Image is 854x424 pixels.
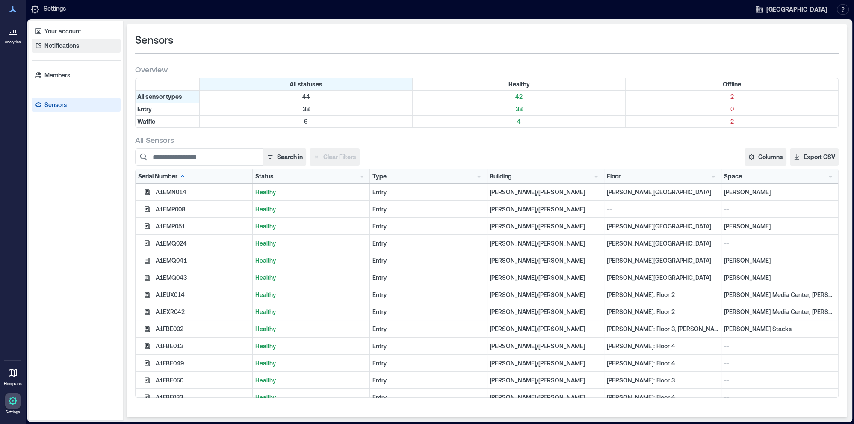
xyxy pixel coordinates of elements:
[607,393,718,402] p: [PERSON_NAME]: Floor 4
[5,39,21,44] p: Analytics
[490,325,601,333] p: [PERSON_NAME]/[PERSON_NAME]
[255,273,367,282] p: Healthy
[766,5,827,14] span: [GEOGRAPHIC_DATA]
[607,239,718,248] p: [PERSON_NAME][GEOGRAPHIC_DATA]
[135,33,173,47] span: Sensors
[156,325,250,333] div: A1FBE002
[255,188,367,196] p: Healthy
[607,359,718,368] p: [PERSON_NAME]: Floor 4
[255,291,367,299] p: Healthy
[490,222,601,231] p: [PERSON_NAME]/[PERSON_NAME]
[6,409,20,415] p: Settings
[201,92,411,101] p: 44
[136,91,200,103] div: All sensor types
[607,273,718,282] p: [PERSON_NAME][GEOGRAPHIC_DATA]
[201,117,411,126] p: 6
[607,205,718,213] p: --
[490,188,601,196] p: [PERSON_NAME]/[PERSON_NAME]
[255,239,367,248] p: Healthy
[372,239,484,248] div: Entry
[156,188,250,196] div: A1EMN014
[255,205,367,213] p: Healthy
[135,64,168,74] span: Overview
[255,393,367,402] p: Healthy
[414,92,624,101] p: 42
[156,342,250,350] div: A1FBE013
[607,222,718,231] p: [PERSON_NAME][GEOGRAPHIC_DATA]
[724,205,836,213] p: --
[372,172,387,181] div: Type
[626,78,838,90] div: Filter by Status: Offline
[310,148,360,166] button: Clear Filters
[255,342,367,350] p: Healthy
[490,342,601,350] p: [PERSON_NAME]/[PERSON_NAME]
[156,256,250,265] div: A1EMQ041
[724,222,836,231] p: [PERSON_NAME]
[413,78,626,90] div: Filter by Status: Healthy
[607,342,718,350] p: [PERSON_NAME]: Floor 4
[263,148,306,166] button: Search in
[44,101,67,109] p: Sensors
[372,222,484,231] div: Entry
[413,116,626,127] div: Filter by Type: Waffle & Status: Healthy
[44,27,81,36] p: Your account
[724,359,836,368] p: --
[607,291,718,299] p: [PERSON_NAME]: Floor 2
[724,393,836,402] p: --
[724,291,836,299] p: [PERSON_NAME] Media Center, [PERSON_NAME] Floor 2 Space
[414,117,624,126] p: 4
[490,291,601,299] p: [PERSON_NAME]/[PERSON_NAME]
[255,308,367,316] p: Healthy
[413,103,626,115] div: Filter by Type: Entry & Status: Healthy
[627,105,836,113] p: 0
[372,325,484,333] div: Entry
[724,256,836,265] p: [PERSON_NAME]
[32,68,121,82] a: Members
[490,172,512,181] div: Building
[32,24,121,38] a: Your account
[156,222,250,231] div: A1EMP051
[156,359,250,368] div: A1FBE049
[626,103,838,115] div: Filter by Type: Entry & Status: Offline (0 sensors)
[372,205,484,213] div: Entry
[136,116,200,127] div: Filter by Type: Waffle
[372,359,484,368] div: Entry
[372,291,484,299] div: Entry
[255,376,367,385] p: Healthy
[490,239,601,248] p: [PERSON_NAME]/[PERSON_NAME]
[627,117,836,126] p: 2
[135,135,174,145] span: All Sensors
[255,325,367,333] p: Healthy
[372,273,484,282] div: Entry
[255,256,367,265] p: Healthy
[44,4,66,15] p: Settings
[136,103,200,115] div: Filter by Type: Entry
[607,376,718,385] p: [PERSON_NAME]: Floor 3
[156,205,250,213] div: A1EMP008
[156,308,250,316] div: A1EXR042
[255,172,274,181] div: Status
[372,256,484,265] div: Entry
[724,273,836,282] p: [PERSON_NAME]
[156,291,250,299] div: A1EUX014
[414,105,624,113] p: 38
[607,308,718,316] p: [PERSON_NAME]: Floor 2
[372,393,484,402] div: Entry
[724,342,836,350] p: --
[724,308,836,316] p: [PERSON_NAME] Media Center, [PERSON_NAME] Floor 2 Space
[626,116,838,127] div: Filter by Type: Waffle & Status: Offline
[2,21,24,47] a: Analytics
[201,105,411,113] p: 38
[156,273,250,282] div: A1EMQ043
[372,188,484,196] div: Entry
[3,391,23,417] a: Settings
[745,148,786,166] button: Columns
[44,71,70,80] p: Members
[790,148,839,166] button: Export CSV
[156,393,250,402] div: A1FBF033
[1,362,24,389] a: Floorplans
[490,256,601,265] p: [PERSON_NAME]/[PERSON_NAME]
[138,172,186,181] div: Serial Number
[490,205,601,213] p: [PERSON_NAME]/[PERSON_NAME]
[255,222,367,231] p: Healthy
